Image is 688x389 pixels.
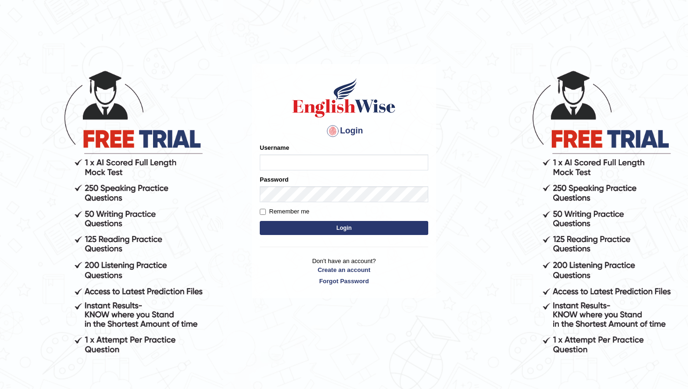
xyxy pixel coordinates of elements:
[260,257,428,286] p: Don't have an account?
[260,221,428,235] button: Login
[291,77,397,119] img: Logo of English Wise sign in for intelligent practice with AI
[260,207,309,216] label: Remember me
[260,143,289,152] label: Username
[260,209,266,215] input: Remember me
[260,265,428,274] a: Create an account
[260,277,428,286] a: Forgot Password
[260,124,428,139] h4: Login
[260,175,288,184] label: Password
